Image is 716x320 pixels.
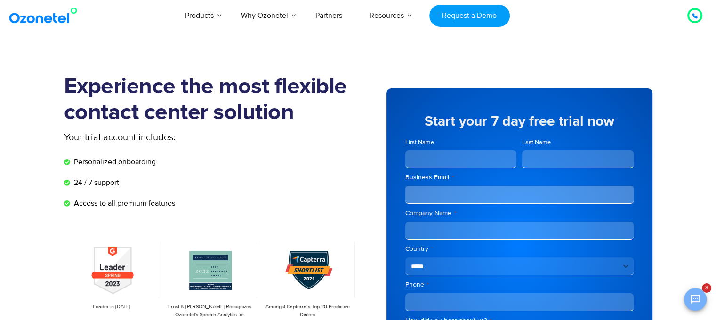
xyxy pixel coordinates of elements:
span: 24 / 7 support [72,177,119,188]
label: Country [405,244,634,254]
span: Personalized onboarding [72,156,156,168]
h1: Experience the most flexible contact center solution [64,74,358,126]
label: Company Name [405,208,634,218]
span: 3 [702,283,711,293]
button: Open chat [684,288,707,311]
span: Access to all premium features [72,198,175,209]
p: Amongst Capterra’s Top 20 Predictive Dialers [265,303,350,319]
label: Phone [405,280,634,289]
a: Request a Demo [429,5,510,27]
label: Business Email [405,173,634,182]
p: Your trial account includes: [64,130,288,144]
p: Leader in [DATE] [69,303,154,311]
h5: Start your 7 day free trial now [405,114,634,128]
label: First Name [405,138,517,147]
label: Last Name [522,138,634,147]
